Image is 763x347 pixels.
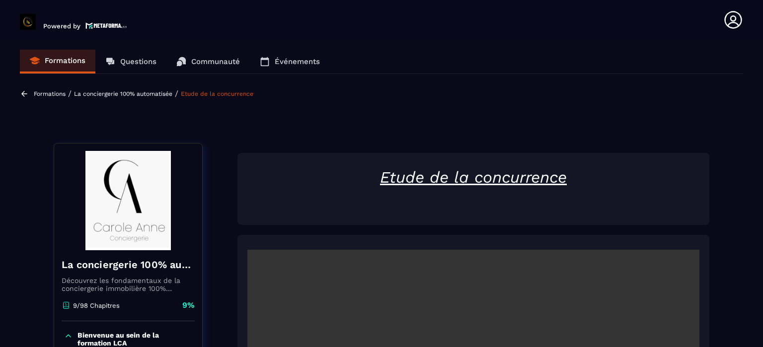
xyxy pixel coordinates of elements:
[85,21,127,30] img: logo
[43,22,80,30] p: Powered by
[74,90,172,97] a: La conciergerie 100% automatisée
[77,331,192,347] p: Bienvenue au sein de la formation LCA
[275,57,320,66] p: Événements
[45,56,85,65] p: Formations
[181,90,253,97] a: Etude de la concurrence
[62,277,195,292] p: Découvrez les fondamentaux de la conciergerie immobilière 100% automatisée. Cette formation est c...
[73,302,120,309] p: 9/98 Chapitres
[68,89,72,98] span: /
[182,300,195,311] p: 9%
[20,50,95,73] a: Formations
[166,50,250,73] a: Communauté
[175,89,178,98] span: /
[20,14,36,30] img: logo-branding
[62,151,195,250] img: banner
[120,57,156,66] p: Questions
[95,50,166,73] a: Questions
[250,50,330,73] a: Événements
[34,90,66,97] a: Formations
[380,168,567,187] u: Etude de la concurrence
[62,258,195,272] h4: La conciergerie 100% automatisée
[191,57,240,66] p: Communauté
